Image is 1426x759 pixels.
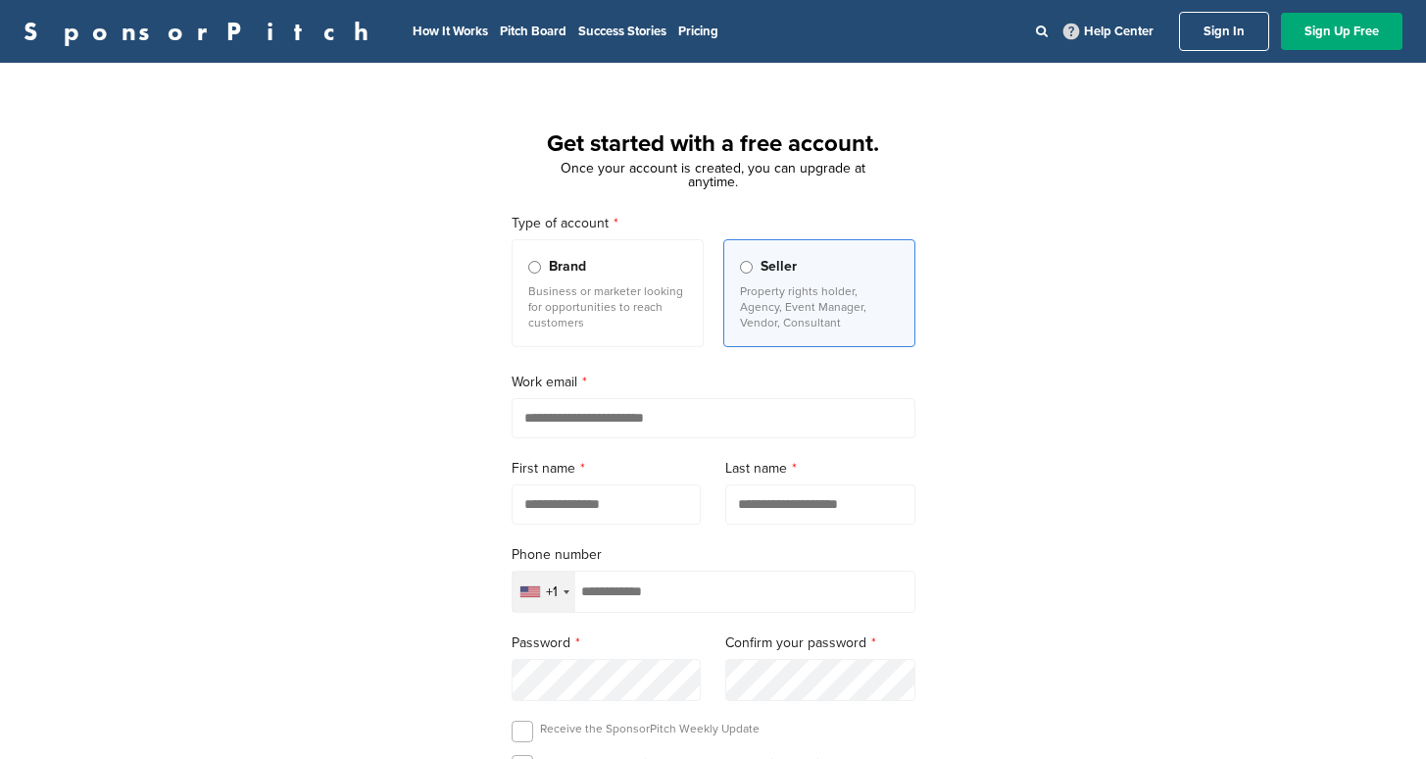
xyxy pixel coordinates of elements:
a: Sign Up Free [1281,13,1402,50]
a: Pitch Board [500,24,566,39]
h1: Get started with a free account. [488,126,939,162]
div: Selected country [513,572,575,612]
p: Receive the SponsorPitch Weekly Update [540,721,760,736]
label: First name [512,458,702,480]
label: Type of account [512,213,915,234]
span: Seller [761,256,797,278]
label: Password [512,632,702,654]
a: Sign In [1179,12,1269,51]
label: Last name [725,458,915,480]
a: Pricing [678,24,718,39]
div: +1 [546,585,558,599]
p: Business or marketer looking for opportunities to reach customers [528,283,687,330]
label: Work email [512,372,915,393]
p: Property rights holder, Agency, Event Manager, Vendor, Consultant [740,283,899,330]
label: Confirm your password [725,632,915,654]
a: How It Works [413,24,488,39]
label: Phone number [512,544,915,566]
a: Success Stories [578,24,666,39]
a: SponsorPitch [24,19,381,44]
span: Brand [549,256,586,278]
input: Brand Business or marketer looking for opportunities to reach customers [528,261,541,274]
span: Once your account is created, you can upgrade at anytime. [561,160,865,190]
input: Seller Property rights holder, Agency, Event Manager, Vendor, Consultant [740,261,753,274]
a: Help Center [1059,20,1157,43]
